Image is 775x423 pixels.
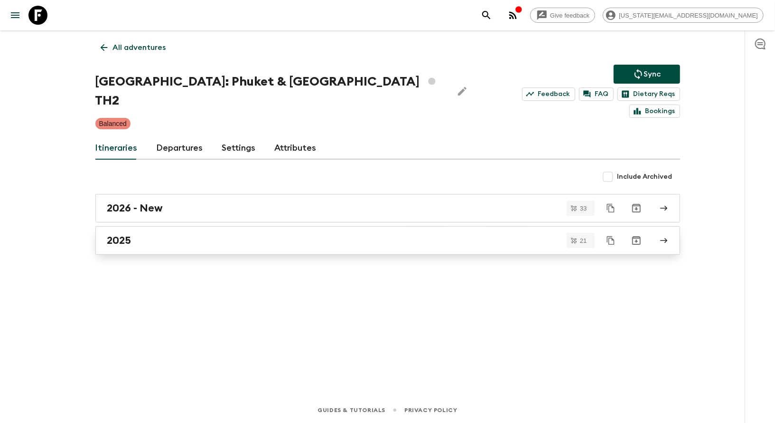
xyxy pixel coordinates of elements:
[317,405,385,415] a: Guides & Tutorials
[522,87,575,101] a: Feedback
[614,65,680,84] button: Sync adventure departures to the booking engine
[574,205,592,211] span: 33
[627,199,646,218] button: Archive
[107,202,163,214] h2: 2026 - New
[99,119,127,128] p: Balanced
[453,72,472,110] button: Edit Adventure Title
[602,200,619,217] button: Duplicate
[95,72,445,110] h1: [GEOGRAPHIC_DATA]: Phuket & [GEOGRAPHIC_DATA] TH2
[627,231,646,250] button: Archive
[530,8,595,23] a: Give feedback
[574,238,592,244] span: 21
[602,232,619,249] button: Duplicate
[579,87,614,101] a: FAQ
[644,68,661,80] p: Sync
[617,172,672,182] span: Include Archived
[222,137,256,160] a: Settings
[477,6,496,25] button: search adventures
[629,105,680,118] a: Bookings
[6,6,25,25] button: menu
[157,137,203,160] a: Departures
[107,234,131,247] h2: 2025
[614,12,763,19] span: [US_STATE][EMAIL_ADDRESS][DOMAIN_NAME]
[95,38,171,57] a: All adventures
[275,137,317,160] a: Attributes
[95,194,680,222] a: 2026 - New
[404,405,457,415] a: Privacy Policy
[545,12,595,19] span: Give feedback
[113,42,166,53] p: All adventures
[95,137,138,160] a: Itineraries
[95,226,680,255] a: 2025
[617,87,680,101] a: Dietary Reqs
[603,8,764,23] div: [US_STATE][EMAIL_ADDRESS][DOMAIN_NAME]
